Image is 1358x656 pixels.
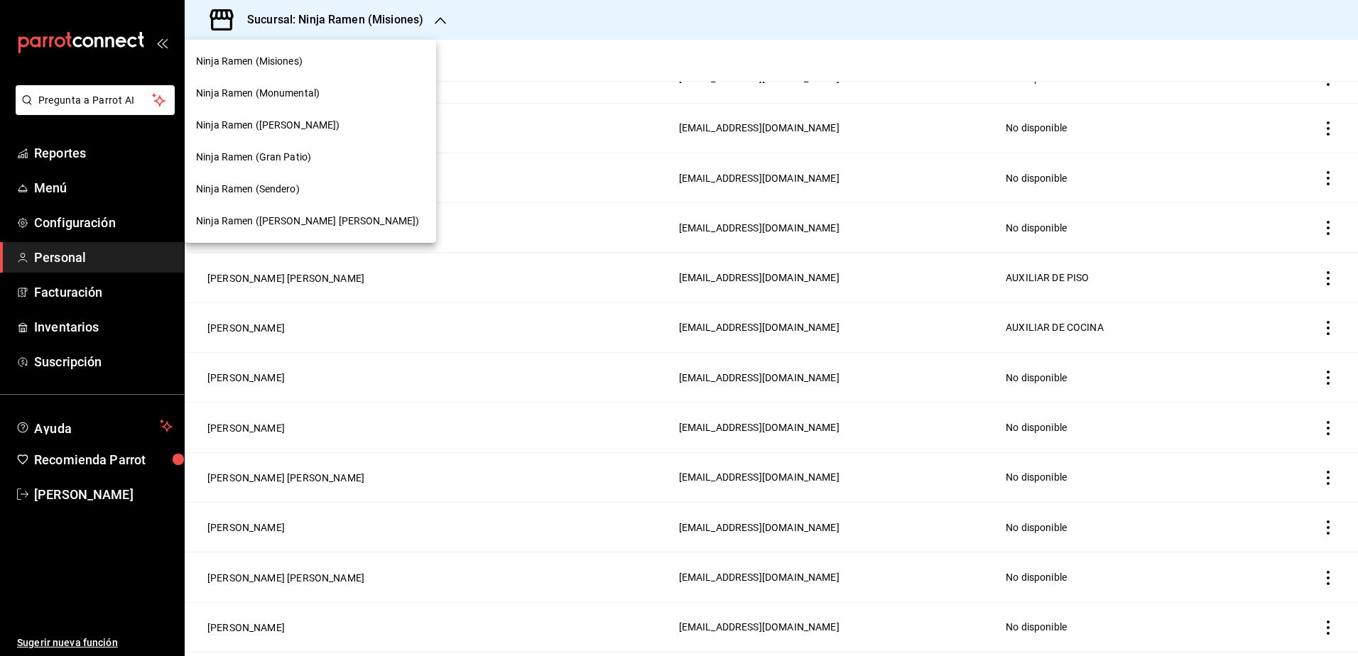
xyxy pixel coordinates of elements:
[196,54,303,69] span: Ninja Ramen (Misiones)
[185,45,436,77] div: Ninja Ramen (Misiones)
[185,141,436,173] div: Ninja Ramen (Gran Patio)
[196,118,340,133] span: Ninja Ramen ([PERSON_NAME])
[196,214,419,229] span: Ninja Ramen ([PERSON_NAME] [PERSON_NAME])
[196,150,311,165] span: Ninja Ramen (Gran Patio)
[185,205,436,237] div: Ninja Ramen ([PERSON_NAME] [PERSON_NAME])
[185,173,436,205] div: Ninja Ramen (Sendero)
[196,86,320,101] span: Ninja Ramen (Monumental)
[196,182,300,197] span: Ninja Ramen (Sendero)
[185,77,436,109] div: Ninja Ramen (Monumental)
[185,109,436,141] div: Ninja Ramen ([PERSON_NAME])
